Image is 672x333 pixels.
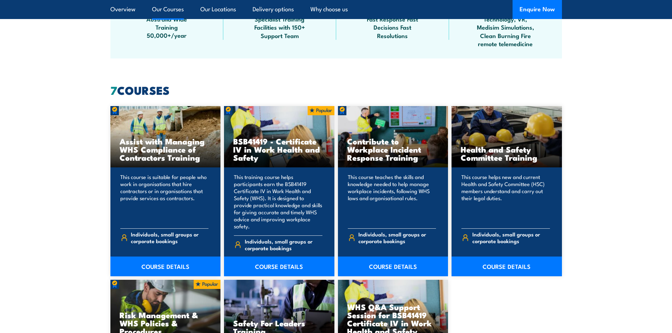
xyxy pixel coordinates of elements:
h2: COURSES [110,85,562,95]
h3: Health and Safety Committee Training [461,145,553,161]
p: This course is suitable for people who work in organisations that hire contractors or in organisa... [120,173,209,223]
a: COURSE DETAILS [452,257,562,276]
p: This training course helps participants earn the BSB41419 Certificate IV in Work Health and Safet... [234,173,322,230]
span: Technology, VR, Medisim Simulations, Clean Burning Fire remote telemedicine [474,15,537,48]
h3: BSB41419 - Certificate IV in Work Health and Safety [233,137,325,161]
span: Fast Response Fast Decisions Fast Resolutions [361,15,424,39]
a: COURSE DETAILS [110,257,221,276]
h3: Contribute to Workplace Incident Response Training [347,137,439,161]
span: Specialist Training Facilities with 150+ Support Team [248,15,311,39]
a: COURSE DETAILS [338,257,448,276]
h3: Assist with Managing WHS Compliance of Contractors Training [120,137,212,161]
span: Individuals, small groups or corporate bookings [245,238,322,251]
span: Individuals, small groups or corporate bookings [472,231,550,244]
span: Individuals, small groups or corporate bookings [131,231,208,244]
span: Australia Wide Training 50,000+/year [135,15,199,39]
p: This course helps new and current Health and Safety Committee (HSC) members understand and carry ... [461,173,550,223]
span: Individuals, small groups or corporate bookings [358,231,436,244]
strong: 7 [110,81,117,99]
p: This course teaches the skills and knowledge needed to help manage workplace incidents, following... [348,173,436,223]
a: COURSE DETAILS [224,257,334,276]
